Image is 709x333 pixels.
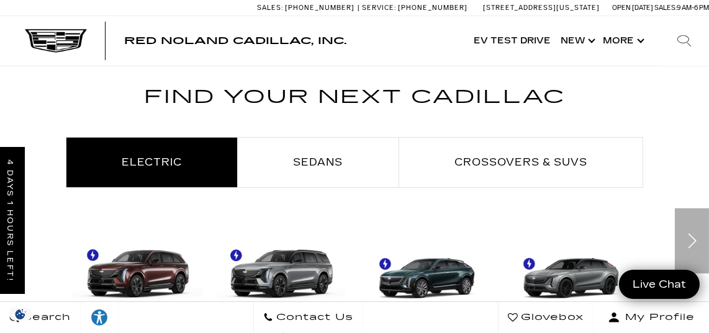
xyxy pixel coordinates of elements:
img: Cadillac Dark Logo with Cadillac White Text [25,29,87,53]
button: Open user profile menu [594,302,709,333]
section: Click to Open Cookie Consent Modal [6,308,35,321]
a: Glovebox [498,302,594,333]
a: Contact Us [253,302,363,333]
span: 9 AM-6 PM [677,4,709,12]
span: Sales: [654,4,677,12]
span: Sales: [257,4,283,12]
div: Explore your accessibility options [81,308,118,327]
span: My Profile [620,309,695,326]
span: Open [DATE] [612,4,653,12]
span: Electric [122,156,182,168]
span: Sedans [293,156,343,168]
a: Live Chat [619,270,700,299]
a: Explore your accessibility options [81,302,119,333]
span: Live Chat [626,277,692,291]
span: [PHONE_NUMBER] [285,4,354,12]
span: Service: [362,4,396,12]
span: Crossovers & SUVs [454,156,587,168]
img: LYRIQ-V [505,236,638,302]
li: Sedans [238,137,399,188]
a: Red Noland Cadillac, Inc. [124,36,346,46]
button: More [598,16,647,66]
span: Glovebox [518,309,584,326]
div: Search [659,16,709,66]
a: [STREET_ADDRESS][US_STATE] [483,4,600,12]
img: Opt-Out Icon [6,308,35,321]
img: ESCALADE IQ [72,236,204,302]
span: Red Noland Cadillac, Inc. [124,35,346,47]
a: EV Test Drive [469,16,556,66]
span: Contact Us [273,309,353,326]
span: [PHONE_NUMBER] [398,4,467,12]
div: Next [675,208,709,273]
a: New [556,16,598,66]
a: Service: [PHONE_NUMBER] [358,4,471,11]
li: Crossovers & SUVs [399,137,643,188]
img: LYRIQ [361,236,493,302]
a: Sales: [PHONE_NUMBER] [257,4,358,11]
h2: Find Your Next Cadillac [66,82,643,128]
span: Search [19,309,71,326]
img: ESCALADE IQL [217,236,349,302]
li: Electric [66,137,238,188]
